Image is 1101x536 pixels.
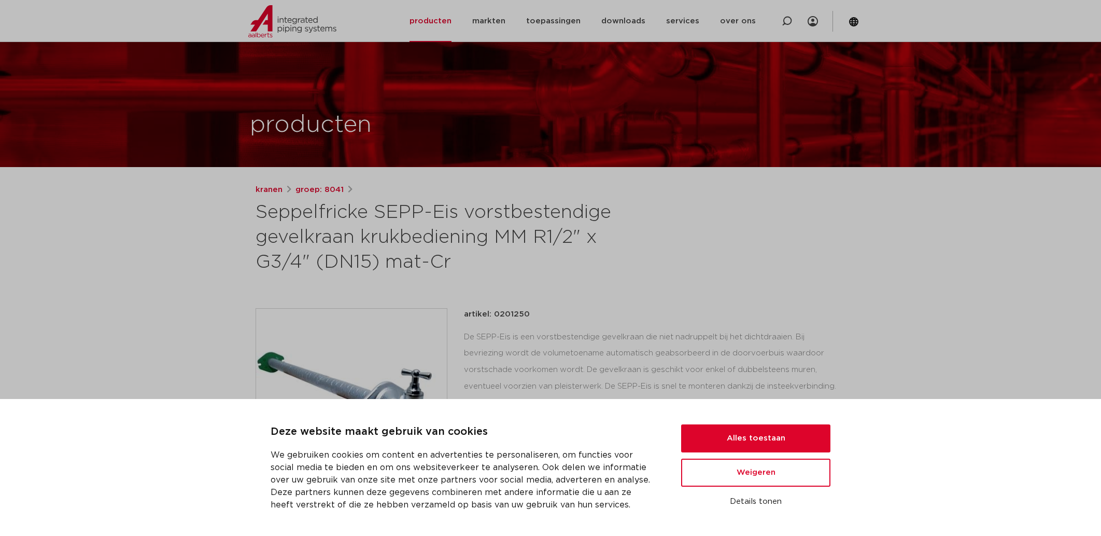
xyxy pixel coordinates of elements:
[681,424,830,452] button: Alles toestaan
[464,308,530,321] p: artikel: 0201250
[256,309,447,500] img: Product Image for Seppelfricke SEPP-Eis vorstbestendige gevelkraan krukbediening MM R1/2" x G3/4"...
[681,493,830,511] button: Details tonen
[681,459,830,487] button: Weigeren
[256,200,645,275] h1: Seppelfricke SEPP-Eis vorstbestendige gevelkraan krukbediening MM R1/2" x G3/4" (DN15) mat-Cr
[464,329,845,433] div: De SEPP-Eis is een vorstbestendige gevelkraan die niet nadruppelt bij het dichtdraaien. Bij bevri...
[271,424,656,441] p: Deze website maakt gebruik van cookies
[250,108,372,142] h1: producten
[256,184,283,196] a: kranen
[295,184,344,196] a: groep: 8041
[271,449,656,511] p: We gebruiken cookies om content en advertenties te personaliseren, om functies voor social media ...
